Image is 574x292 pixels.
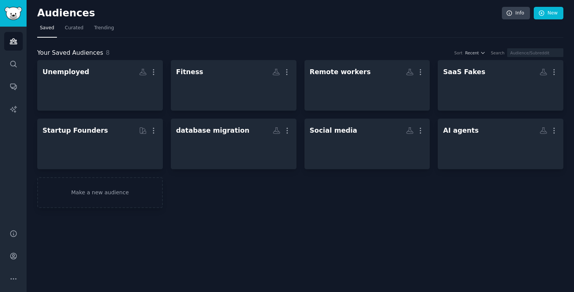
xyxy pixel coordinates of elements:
[106,49,110,56] span: 8
[62,22,86,38] a: Curated
[37,60,163,111] a: Unemployed
[37,119,163,169] a: Startup Founders
[443,67,485,77] div: SaaS Fakes
[91,22,117,38] a: Trending
[310,126,357,135] div: Social media
[534,7,563,20] a: New
[5,7,22,20] img: GummySearch logo
[443,126,479,135] div: AI agents
[465,50,479,56] span: Recent
[37,48,103,58] span: Your Saved Audiences
[40,25,54,32] span: Saved
[465,50,486,56] button: Recent
[491,50,505,56] div: Search
[43,126,108,135] div: Startup Founders
[171,119,296,169] a: database migration
[65,25,84,32] span: Curated
[454,50,463,56] div: Sort
[304,119,430,169] a: Social media
[310,67,371,77] div: Remote workers
[176,126,249,135] div: database migration
[438,119,563,169] a: AI agents
[507,48,563,57] input: Audience/Subreddit
[37,177,163,208] a: Make a new audience
[37,22,57,38] a: Saved
[171,60,296,111] a: Fitness
[43,67,89,77] div: Unemployed
[176,67,203,77] div: Fitness
[94,25,114,32] span: Trending
[37,7,502,19] h2: Audiences
[304,60,430,111] a: Remote workers
[438,60,563,111] a: SaaS Fakes
[502,7,530,20] a: Info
